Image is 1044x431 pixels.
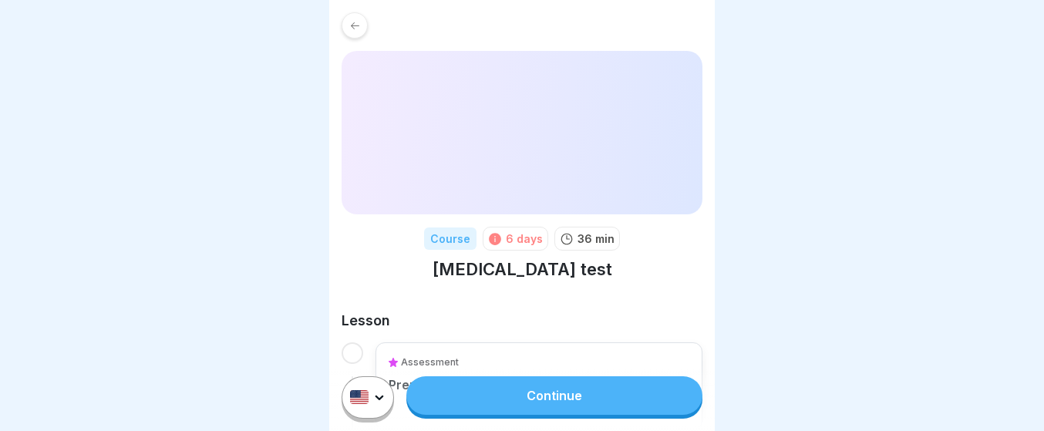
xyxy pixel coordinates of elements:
[424,227,477,250] div: Course
[350,391,369,405] img: us.svg
[401,355,459,369] p: Assessment
[389,355,689,417] a: AssessmentPreparation for [MEDICAL_DATA] testing
[506,231,543,247] div: 6 days
[406,376,702,415] a: Continue
[578,231,615,247] p: 36 min
[342,311,702,330] h2: Lesson
[433,258,612,281] h1: [MEDICAL_DATA] test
